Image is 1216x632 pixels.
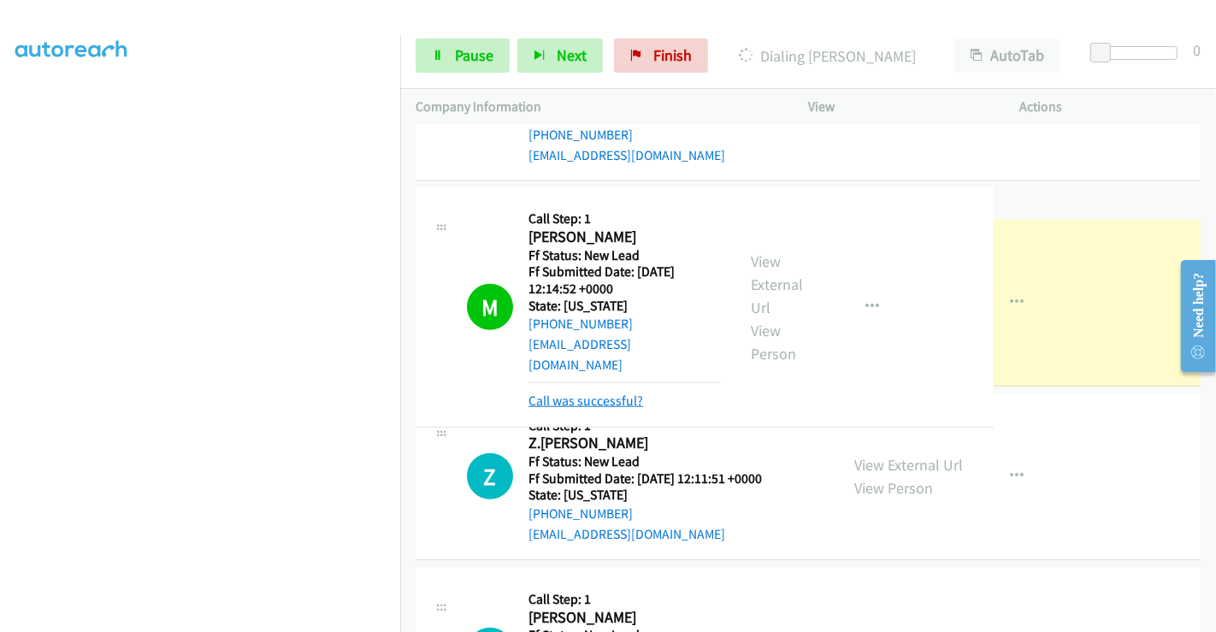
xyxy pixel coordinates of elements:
p: View [808,97,989,117]
iframe: Resource Center [1167,248,1216,384]
h2: [PERSON_NAME] [528,608,819,628]
h1: M [467,284,513,330]
h5: Call Step: 1 [528,591,819,608]
a: View Person [854,478,933,498]
span: Pause [455,45,493,65]
a: Call was successful? [528,393,643,409]
h5: Ff Submitted Date: [DATE] 12:11:51 +0000 [528,470,762,487]
h5: State: [US_STATE] [528,298,720,315]
h5: Ff Submitted Date: [DATE] 12:14:52 +0000 [528,263,720,297]
a: [PHONE_NUMBER] [528,505,633,522]
span: Finish [653,45,692,65]
h5: Ff Status: New Lead [528,453,762,470]
a: Finish [614,38,708,73]
a: [EMAIL_ADDRESS][DOMAIN_NAME] [528,526,725,542]
h2: [PERSON_NAME] [528,227,720,247]
a: [PHONE_NUMBER] [528,316,633,332]
h5: State: [US_STATE] [528,487,762,504]
p: Actions [1020,97,1201,117]
div: Delay between calls (in seconds) [1099,46,1178,60]
button: Next [517,38,603,73]
a: [PHONE_NUMBER] [528,127,633,143]
h5: Call Step: 1 [528,210,720,227]
p: Dialing [PERSON_NAME] [731,44,924,68]
div: The call is yet to be attempted [467,453,513,499]
h1: Z [467,453,513,499]
div: 0 [1193,38,1201,62]
a: Pause [416,38,510,73]
h2: Z.[PERSON_NAME] [528,434,762,453]
a: View External Url [751,251,803,317]
a: [EMAIL_ADDRESS][DOMAIN_NAME] [528,336,631,373]
h5: Ff Status: New Lead [528,247,720,264]
a: View External Url [854,455,963,475]
button: AutoTab [954,38,1060,73]
a: View Person [751,321,796,363]
span: Next [557,45,587,65]
a: [EMAIL_ADDRESS][DOMAIN_NAME] [528,147,725,163]
p: Company Information [416,97,777,117]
